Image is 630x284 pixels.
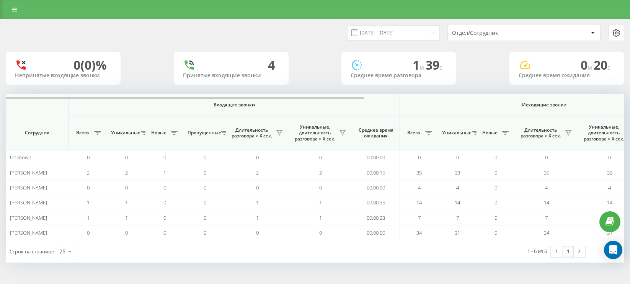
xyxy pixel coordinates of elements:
[442,130,470,136] span: Уникальные
[426,57,442,73] span: 39
[418,214,421,221] span: 7
[256,199,259,206] span: 1
[544,229,549,236] span: 34
[125,214,128,221] span: 1
[111,130,139,136] span: Уникальные
[416,169,422,176] span: 35
[319,229,322,236] span: 0
[358,127,394,139] span: Среднее время ожидания
[87,229,90,236] span: 0
[73,130,92,136] span: Всего
[256,169,259,176] span: 2
[10,169,47,176] span: [PERSON_NAME]
[89,102,380,108] span: Входящие звонки
[495,214,497,221] span: 0
[413,57,426,73] span: 1
[544,199,549,206] span: 14
[73,58,107,72] div: 0 (0)%
[183,72,279,79] div: Принятые входящие звонки
[319,199,322,206] span: 1
[545,214,548,221] span: 7
[352,210,400,225] td: 00:00:23
[495,169,497,176] span: 0
[418,154,421,161] span: 0
[404,130,423,136] span: Всего
[293,124,337,142] span: Уникальные, длительность разговора > Х сек.
[607,199,612,206] span: 14
[230,127,274,139] span: Длительность разговора > Х сек.
[163,214,166,221] span: 0
[352,165,400,180] td: 00:00:15
[10,199,47,206] span: [PERSON_NAME]
[268,58,275,72] div: 4
[256,184,259,191] span: 0
[163,199,166,206] span: 0
[452,30,543,36] div: Отдел/Сотрудник
[607,63,610,72] span: c
[495,184,497,191] span: 0
[125,184,128,191] span: 0
[562,246,574,257] a: 1
[87,154,90,161] span: 0
[456,154,459,161] span: 0
[352,150,400,165] td: 00:00:00
[10,214,47,221] span: [PERSON_NAME]
[319,154,322,161] span: 0
[204,214,206,221] span: 0
[87,199,90,206] span: 1
[519,72,615,79] div: Среднее время ожидания
[125,154,128,161] span: 0
[455,199,460,206] span: 14
[544,169,549,176] span: 35
[204,184,206,191] span: 0
[87,214,90,221] span: 1
[163,169,166,176] span: 1
[607,169,612,176] span: 33
[439,63,442,72] span: c
[456,214,459,221] span: 7
[527,247,547,255] div: 1 - 6 из 6
[87,184,90,191] span: 0
[87,169,90,176] span: 2
[604,241,622,259] div: Open Intercom Messenger
[15,72,111,79] div: Непринятые входящие звонки
[594,57,610,73] span: 20
[495,229,497,236] span: 0
[456,184,459,191] span: 4
[256,214,259,221] span: 1
[581,57,594,73] span: 0
[608,184,611,191] span: 4
[480,130,499,136] span: Новые
[204,229,206,236] span: 0
[125,199,128,206] span: 1
[319,184,322,191] span: 0
[163,154,166,161] span: 0
[204,154,206,161] span: 0
[149,130,168,136] span: Новые
[10,154,31,161] span: Unknown
[204,199,206,206] span: 0
[455,229,460,236] span: 31
[416,229,422,236] span: 34
[607,229,612,236] span: 31
[319,169,322,176] span: 2
[582,124,626,142] span: Уникальные, длительность разговора > Х сек.
[495,199,497,206] span: 0
[125,229,128,236] span: 0
[416,199,422,206] span: 14
[352,195,400,210] td: 00:00:35
[545,154,548,161] span: 0
[419,63,426,72] span: м
[352,225,400,240] td: 00:00:00
[59,248,65,255] div: 25
[418,184,421,191] span: 4
[10,184,47,191] span: [PERSON_NAME]
[12,130,62,136] span: Сотрудник
[256,154,259,161] span: 0
[352,180,400,195] td: 00:00:00
[163,229,166,236] span: 0
[545,184,548,191] span: 4
[10,248,54,255] span: Строк на странице
[163,184,166,191] span: 0
[455,169,460,176] span: 33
